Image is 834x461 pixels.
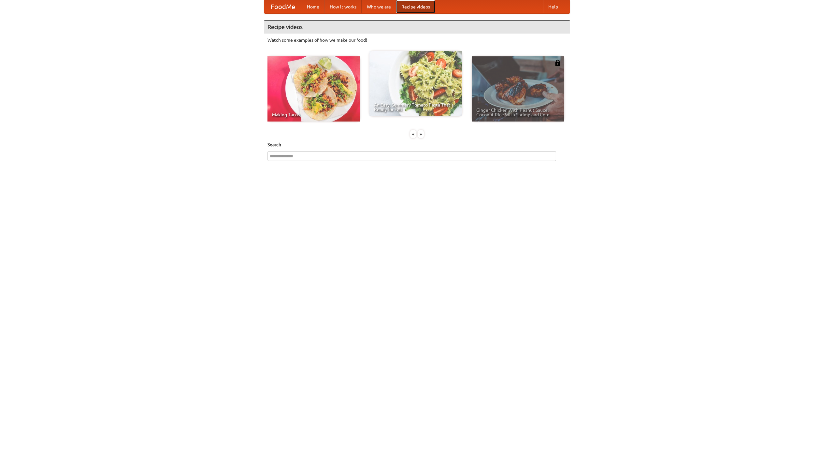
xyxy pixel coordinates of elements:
h4: Recipe videos [264,21,570,34]
p: Watch some examples of how we make our food! [267,37,567,43]
span: An Easy, Summery Tomato Pasta That's Ready for Fall [374,103,457,112]
a: Making Tacos [267,56,360,122]
a: Recipe videos [396,0,435,13]
a: How it works [324,0,362,13]
span: Making Tacos [272,112,355,117]
h5: Search [267,141,567,148]
a: Help [543,0,563,13]
a: Who we are [362,0,396,13]
div: » [418,130,424,138]
img: 483408.png [554,60,561,66]
a: Home [302,0,324,13]
div: « [410,130,416,138]
a: An Easy, Summery Tomato Pasta That's Ready for Fall [369,51,462,116]
a: FoodMe [264,0,302,13]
